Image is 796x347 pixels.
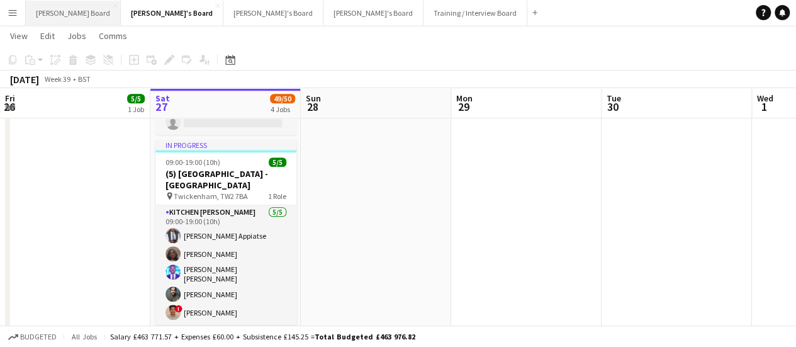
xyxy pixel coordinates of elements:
[154,100,170,114] span: 27
[269,157,286,167] span: 5/5
[10,30,28,42] span: View
[155,205,296,325] app-card-role: Kitchen [PERSON_NAME]5/509:00-19:00 (10h)[PERSON_NAME] Appiatse[PERSON_NAME][PERSON_NAME] [PERSON...
[757,93,773,104] span: Wed
[607,93,621,104] span: Tue
[26,1,121,25] button: [PERSON_NAME] Board
[323,1,423,25] button: [PERSON_NAME]'s Board
[67,30,86,42] span: Jobs
[35,28,60,44] a: Edit
[127,94,145,103] span: 5/5
[456,93,473,104] span: Mon
[99,30,127,42] span: Comms
[270,94,295,103] span: 49/50
[155,140,296,325] app-job-card: In progress09:00-19:00 (10h)5/5(5) [GEOGRAPHIC_DATA] - [GEOGRAPHIC_DATA] Twickenham, TW2 7BA1 Rol...
[605,100,621,114] span: 30
[78,74,91,84] div: BST
[174,191,248,201] span: Twickenham, TW2 7BA
[165,157,220,167] span: 09:00-19:00 (10h)
[304,100,321,114] span: 28
[62,28,91,44] a: Jobs
[6,330,59,344] button: Budgeted
[155,140,296,150] div: In progress
[110,332,415,341] div: Salary £463 771.57 + Expenses £60.00 + Subsistence £145.25 =
[155,168,296,191] h3: (5) [GEOGRAPHIC_DATA] - [GEOGRAPHIC_DATA]
[40,30,55,42] span: Edit
[315,332,415,341] span: Total Budgeted £463 976.82
[5,28,33,44] a: View
[268,191,286,201] span: 1 Role
[5,93,15,104] span: Fri
[42,74,73,84] span: Week 39
[128,105,144,114] div: 1 Job
[755,100,773,114] span: 1
[10,73,39,86] div: [DATE]
[223,1,323,25] button: [PERSON_NAME]'s Board
[69,332,99,341] span: All jobs
[454,100,473,114] span: 29
[121,1,223,25] button: [PERSON_NAME]'s Board
[271,105,294,114] div: 4 Jobs
[155,93,170,104] span: Sat
[175,305,182,312] span: !
[3,100,15,114] span: 26
[20,333,57,341] span: Budgeted
[94,28,132,44] a: Comms
[423,1,527,25] button: Training / Interview Board
[306,93,321,104] span: Sun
